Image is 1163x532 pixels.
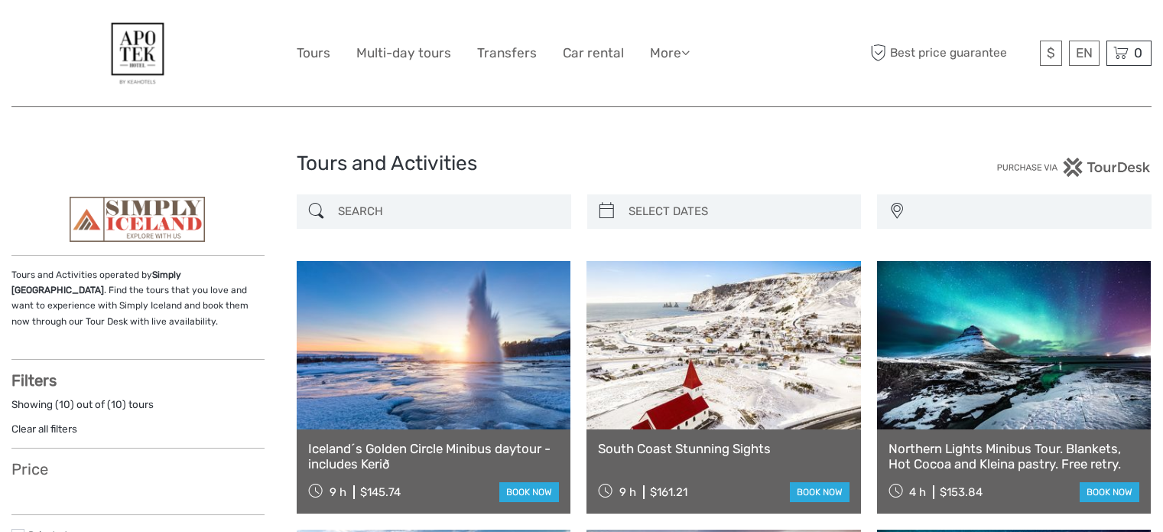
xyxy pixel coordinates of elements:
[1069,41,1100,66] div: EN
[619,485,636,499] span: 9 h
[790,482,850,502] a: book now
[308,441,559,472] a: Iceland´s Golden Circle Minibus daytour - includes Kerið
[1047,45,1055,60] span: $
[650,42,690,64] a: More
[940,485,983,499] div: $153.84
[330,485,346,499] span: 9 h
[888,441,1139,472] a: Northern Lights Minibus Tour. Blankets, Hot Cocoa and Kleina pastry. Free retry.
[68,194,207,243] img: 39108-1-1b4fb39b-2bff-4906-b9f4-072e8a8509fe_logo_thumbnail.png
[598,441,849,456] a: South Coast Stunning Sights
[499,482,559,502] a: book now
[11,423,77,435] a: Clear all filters
[11,460,265,478] h3: Price
[332,198,564,225] input: SEARCH
[650,485,687,499] div: $161.21
[96,11,179,95] img: 77-9d1c84b2-efce-47e2-937f-6c1b6e9e5575_logo_big.jpg
[1132,45,1145,60] span: 0
[563,42,624,64] a: Car rental
[297,152,867,176] h1: Tours and Activities
[11,371,57,390] strong: Filters
[477,42,537,64] a: Transfers
[909,485,926,499] span: 4 h
[11,269,181,295] strong: Simply [GEOGRAPHIC_DATA]
[622,198,854,225] input: SELECT DATES
[996,158,1152,177] img: PurchaseViaTourDesk.png
[1080,482,1139,502] a: book now
[59,397,70,412] label: 10
[11,267,265,330] p: Tours and Activities operated by . Find the tours that you love and want to experience with Simpl...
[111,397,122,412] label: 10
[360,485,401,499] div: $145.74
[356,42,451,64] a: Multi-day tours
[11,397,265,421] div: Showing ( ) out of ( ) tours
[297,42,330,64] a: Tours
[866,41,1036,66] span: Best price guarantee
